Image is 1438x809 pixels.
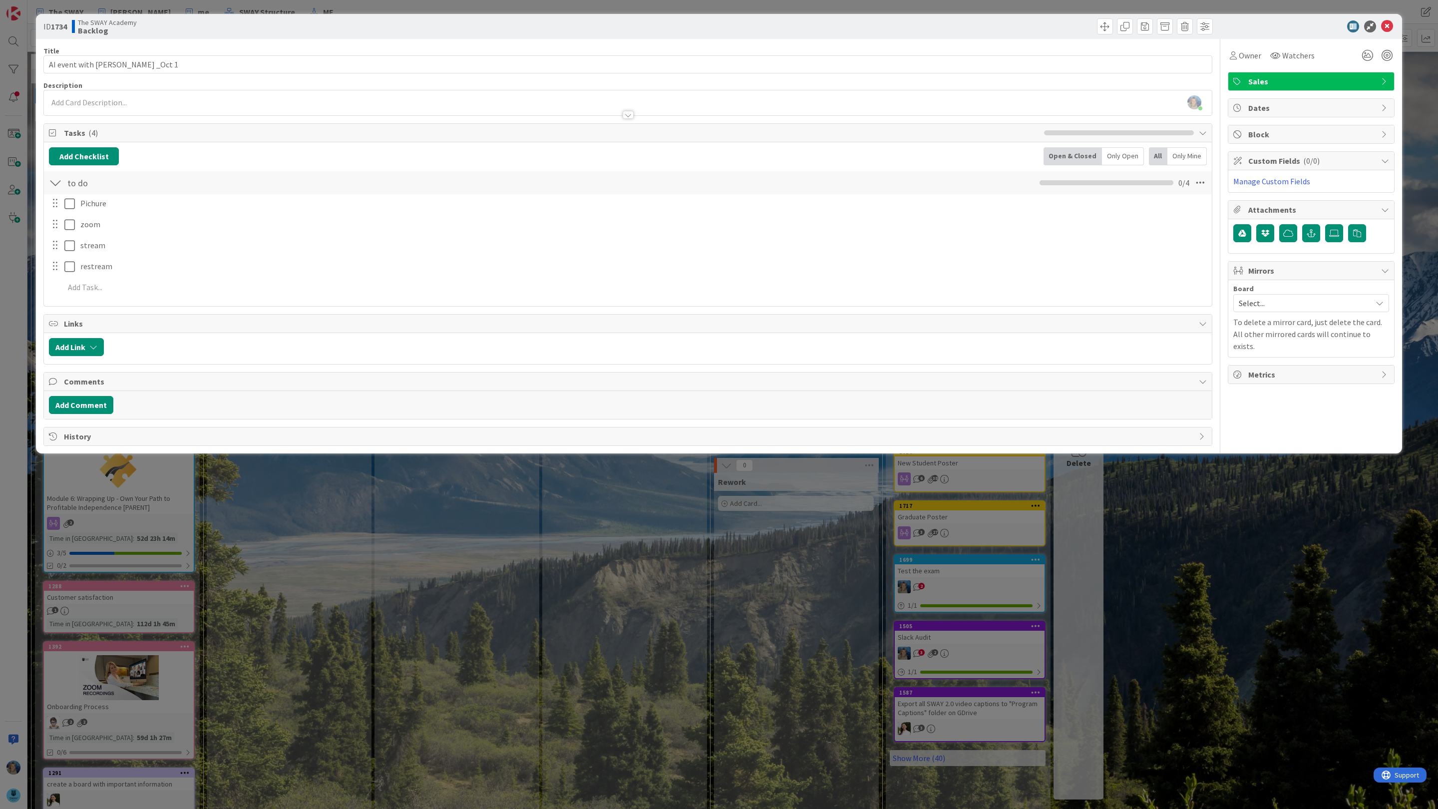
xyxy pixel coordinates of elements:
span: 0 / 4 [1178,177,1189,189]
b: 1734 [51,21,67,31]
p: Pichure [80,198,1205,209]
button: Add Link [49,338,104,356]
p: restream [80,261,1205,272]
span: Comments [64,376,1194,388]
p: zoom [80,219,1205,230]
span: Owner [1239,49,1261,61]
span: Dates [1248,102,1376,114]
p: stream [80,240,1205,251]
a: Manage Custom Fields [1233,176,1310,186]
span: Links [64,318,1194,330]
div: Only Mine [1167,147,1207,165]
span: History [64,430,1194,442]
span: ID [43,20,67,32]
span: The SWAY Academy [78,18,137,26]
span: Support [21,1,45,13]
span: Metrics [1248,369,1376,381]
button: Add Checklist [49,147,119,165]
div: Open & Closed [1044,147,1102,165]
div: Only Open [1102,147,1144,165]
input: type card name here... [43,55,1212,73]
span: Board [1233,285,1254,292]
span: Block [1248,128,1376,140]
span: Sales [1248,75,1376,87]
div: All [1149,147,1167,165]
span: ( 0/0 ) [1303,156,1320,166]
img: i2SuOMuCqKecF7EfnaxolPaBgaJc2hdG.JPEG [1187,95,1201,109]
span: Watchers [1282,49,1315,61]
p: To delete a mirror card, just delete the card. All other mirrored cards will continue to exists. [1233,316,1389,352]
span: Select... [1239,296,1367,310]
span: Tasks [64,127,1039,139]
span: Custom Fields [1248,155,1376,167]
input: Add Checklist... [64,174,289,192]
button: Add Comment [49,396,113,414]
span: ( 4 ) [88,128,98,138]
label: Title [43,46,59,55]
b: Backlog [78,26,137,34]
span: Mirrors [1248,265,1376,277]
span: Description [43,81,82,90]
span: Attachments [1248,204,1376,216]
